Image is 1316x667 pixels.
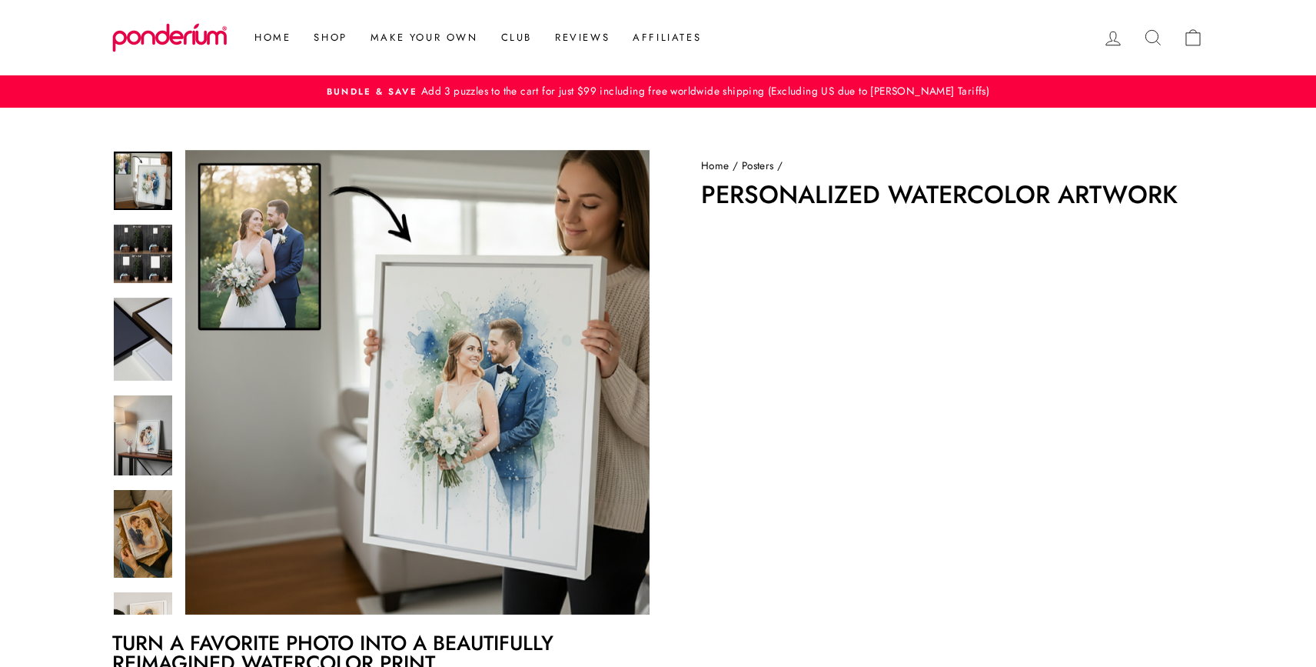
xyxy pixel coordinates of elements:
[701,182,1204,207] h1: Personalized Watercolor Artwork
[359,24,490,52] a: Make Your Own
[701,158,1204,175] nav: breadcrumbs
[112,23,228,52] img: Ponderium
[327,85,417,98] span: Bundle & Save
[543,24,621,52] a: Reviews
[621,24,713,52] a: Affiliates
[114,395,172,475] img: Personalized Watercolor Artwork
[417,83,989,98] span: Add 3 puzzles to the cart for just $99 including free worldwide shipping (Excluding US due to [PE...
[701,158,729,173] a: Home
[742,158,774,173] a: Posters
[777,158,783,173] span: /
[114,225,172,283] img: Personalized Watercolor Artwork
[114,298,172,381] img: Personalized Watercolor Artwork
[733,158,738,173] span: /
[116,83,1200,100] a: Bundle & SaveAdd 3 puzzles to the cart for just $99 including free worldwide shipping (Excluding ...
[235,24,713,52] ul: Primary
[302,24,358,52] a: Shop
[490,24,543,52] a: Club
[114,490,172,578] img: Personalized Watercolor Artwork
[243,24,302,52] a: Home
